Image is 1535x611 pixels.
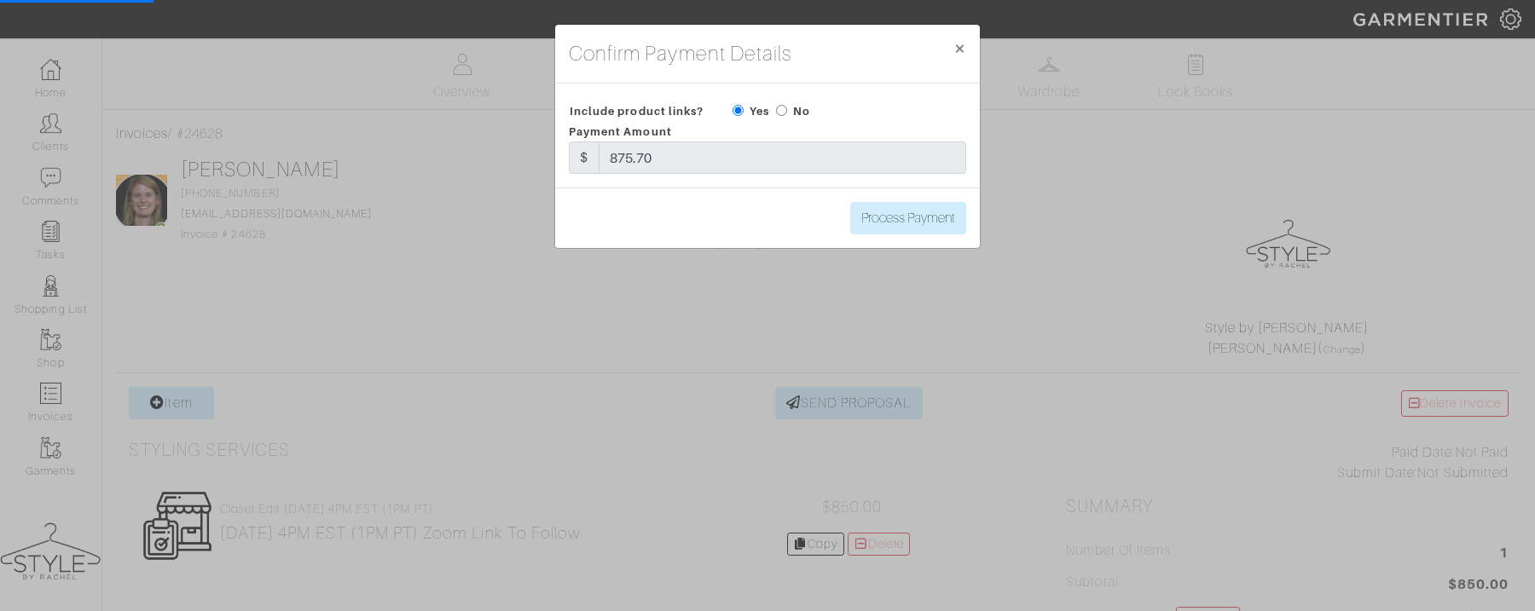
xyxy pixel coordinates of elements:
[850,202,966,234] input: Process Payment
[569,125,672,138] span: Payment Amount
[570,99,704,124] span: Include product links?
[750,103,769,119] label: Yes
[793,103,810,119] label: No
[569,38,791,69] h4: Confirm Payment Details
[569,141,600,174] div: $
[953,37,966,60] span: ×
